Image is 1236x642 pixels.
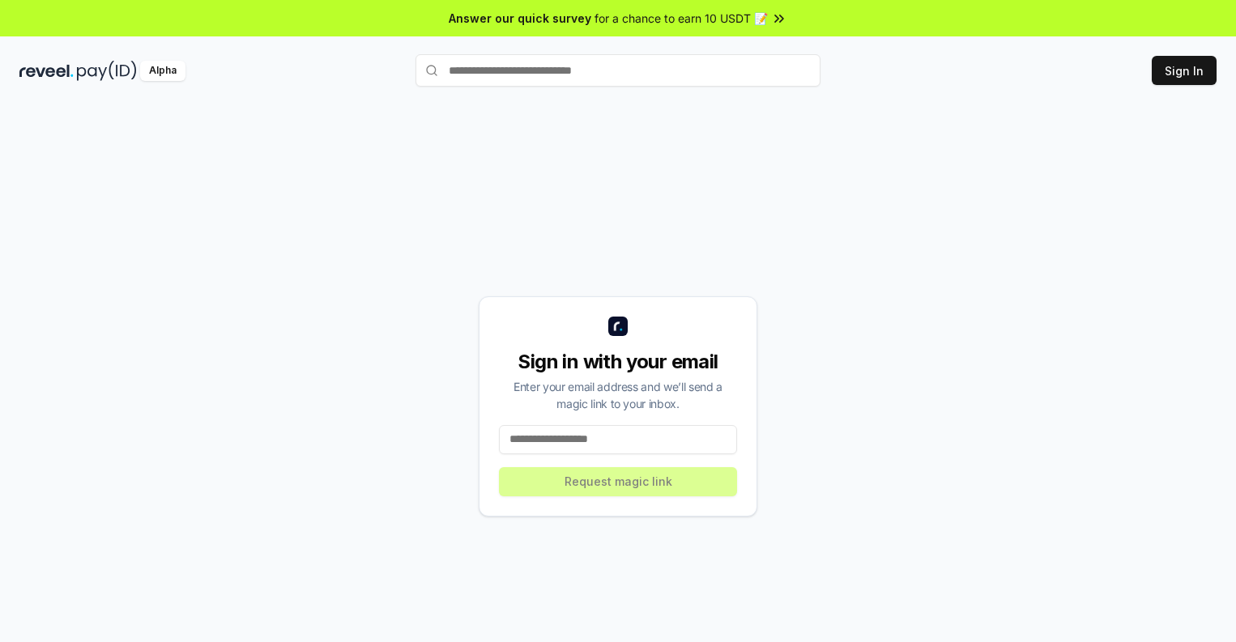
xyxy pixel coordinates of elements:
[499,349,737,375] div: Sign in with your email
[595,10,768,27] span: for a chance to earn 10 USDT 📝
[140,61,185,81] div: Alpha
[499,378,737,412] div: Enter your email address and we’ll send a magic link to your inbox.
[449,10,591,27] span: Answer our quick survey
[77,61,137,81] img: pay_id
[19,61,74,81] img: reveel_dark
[608,317,628,336] img: logo_small
[1152,56,1217,85] button: Sign In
